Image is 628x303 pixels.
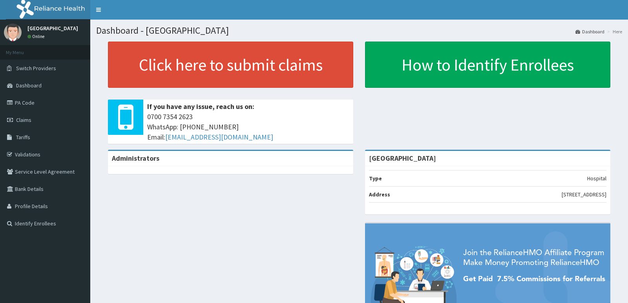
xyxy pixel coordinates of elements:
span: Switch Providers [16,65,56,72]
a: Online [27,34,46,39]
span: 0700 7354 2623 WhatsApp: [PHONE_NUMBER] Email: [147,112,349,142]
a: Click here to submit claims [108,42,353,88]
p: [GEOGRAPHIC_DATA] [27,25,78,31]
b: Administrators [112,154,159,163]
b: Type [369,175,382,182]
p: Hospital [587,174,606,182]
span: Claims [16,116,31,123]
img: User Image [4,24,22,41]
span: Tariffs [16,134,30,141]
a: Dashboard [575,28,604,35]
h1: Dashboard - [GEOGRAPHIC_DATA] [96,25,622,36]
strong: [GEOGRAPHIC_DATA] [369,154,436,163]
p: [STREET_ADDRESS] [562,191,606,198]
a: How to Identify Enrollees [365,42,610,88]
li: Here [605,28,622,35]
span: Dashboard [16,82,42,89]
b: If you have any issue, reach us on: [147,102,254,111]
b: Address [369,191,390,198]
a: [EMAIL_ADDRESS][DOMAIN_NAME] [165,132,273,142]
